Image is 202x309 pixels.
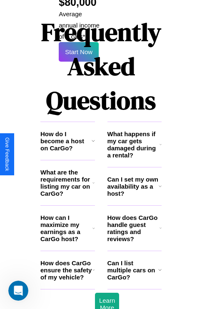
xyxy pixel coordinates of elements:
div: Give Feedback [4,137,10,171]
p: Average annual income of 9 cars* [59,8,101,42]
h3: What happens if my car gets damaged during a rental? [107,130,160,159]
h3: Can I set my own availability as a host? [107,176,159,197]
h1: Frequently Asked Questions [40,11,162,122]
h3: How does CarGo ensure the safety of my vehicle? [40,259,92,281]
h3: How does CarGo handle guest ratings and reviews? [107,214,160,242]
h3: Can I list multiple cars on CarGo? [107,259,158,281]
iframe: Intercom live chat [8,281,28,301]
h3: How do I become a host on CarGo? [40,130,92,152]
h3: How can I maximize my earnings as a CarGo host? [40,214,92,242]
h3: What are the requirements for listing my car on CarGo? [40,169,92,197]
button: Start Now [59,42,99,62]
